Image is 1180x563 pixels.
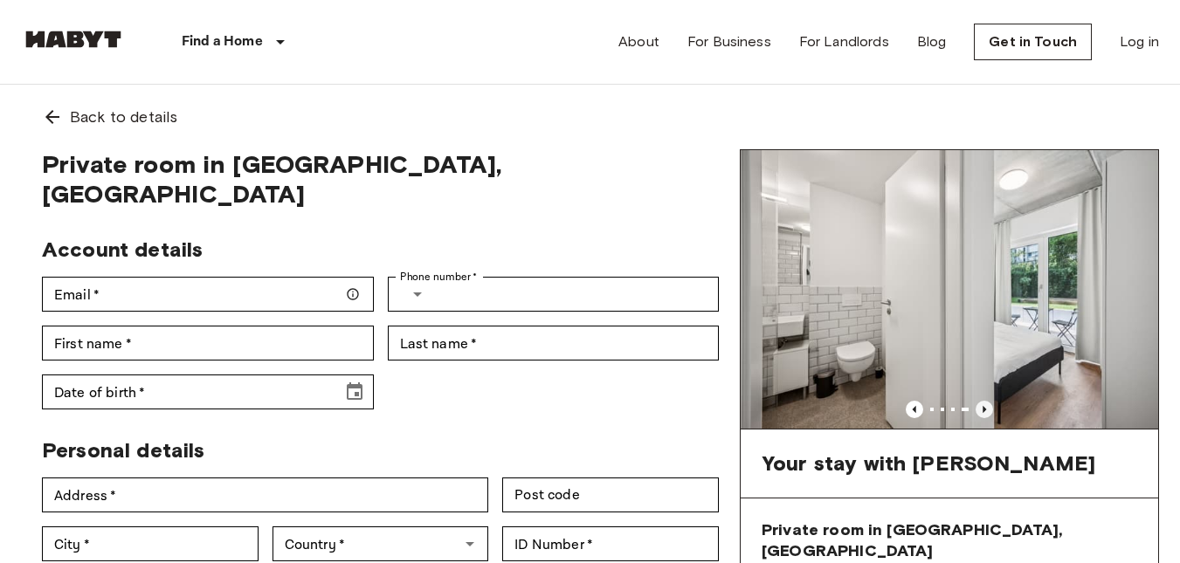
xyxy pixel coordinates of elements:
[42,277,374,312] div: Email
[762,450,1095,477] span: Your stay with [PERSON_NAME]
[182,31,263,52] p: Find a Home
[400,277,435,312] button: Select country
[42,526,259,561] div: City
[502,477,719,512] div: Post code
[976,401,993,418] button: Previous image
[458,532,482,556] button: Open
[1120,31,1159,52] a: Log in
[42,437,204,463] span: Personal details
[799,31,889,52] a: For Landlords
[388,326,720,360] div: Last name
[400,269,478,285] label: Phone number
[502,526,719,561] div: ID Number
[337,374,372,409] button: Choose date
[974,24,1092,60] a: Get in Touch
[42,326,374,360] div: First name
[70,106,177,128] span: Back to details
[21,85,1159,149] a: Back to details
[618,31,659,52] a: About
[762,519,1137,561] span: Private room in [GEOGRAPHIC_DATA], [GEOGRAPHIC_DATA]
[917,31,947,52] a: Blog
[906,401,923,418] button: Previous image
[42,237,203,262] span: Account details
[42,477,488,512] div: Address
[42,149,719,209] span: Private room in [GEOGRAPHIC_DATA], [GEOGRAPHIC_DATA]
[741,150,1158,429] img: Marketing picture of unit DE-01-259-004-01Q
[346,287,360,301] svg: Make sure your email is correct — we'll send your booking details there.
[21,31,126,48] img: Habyt
[687,31,771,52] a: For Business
